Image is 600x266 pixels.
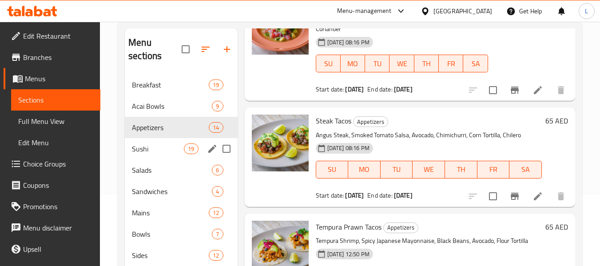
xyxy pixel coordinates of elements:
div: items [209,207,223,218]
button: WE [413,161,445,179]
button: FR [439,55,463,72]
a: Full Menu View [11,111,100,132]
span: TH [449,163,474,176]
span: Appetizers [384,222,418,233]
span: 4 [212,187,223,196]
button: delete [550,79,572,101]
b: [DATE] [394,190,413,201]
span: Sort sections [195,39,216,60]
h6: 65 AED [545,221,568,233]
p: Angus Steak, Smoked Tomato Salsa, Avocado, Chimichurri, Corn Tortilla, Chilero [316,130,542,141]
div: items [184,143,198,154]
button: SA [463,55,488,72]
button: MO [348,161,381,179]
h6: 65 AED [545,115,568,127]
span: 7 [212,230,223,238]
span: Appetizers [354,117,388,127]
div: Sides [132,250,209,261]
span: Choice Groups [23,159,93,169]
div: Appetizers [383,222,418,233]
span: Acai Bowls [132,101,212,111]
button: TH [445,161,477,179]
div: Bowls7 [125,223,237,245]
span: Sushi [132,143,184,154]
div: Sides12 [125,245,237,266]
a: Edit Menu [11,132,100,153]
a: Edit menu item [532,191,543,202]
span: [DATE] 08:16 PM [324,144,373,152]
a: Sections [11,89,100,111]
span: 6 [212,166,223,175]
p: Tempura Shrimp, Spicy Japanese Mayonnaise, Black Beans, Avocado, Flour Tortilla [316,235,542,246]
div: Acai Bowls9 [125,95,237,117]
span: Full Menu View [18,116,93,127]
span: SA [467,57,484,70]
span: End date: [367,190,392,201]
h2: Menu sections [128,36,181,63]
a: Promotions [4,196,100,217]
div: Sandwiches4 [125,181,237,202]
a: Menus [4,68,100,89]
b: [DATE] [345,190,364,201]
div: Mains12 [125,202,237,223]
span: Sections [18,95,93,105]
span: TU [384,163,409,176]
button: Branch-specific-item [504,186,525,207]
div: items [209,250,223,261]
div: items [209,122,223,133]
span: [DATE] 12:50 PM [324,250,373,258]
span: TH [418,57,435,70]
span: 12 [209,251,223,260]
span: Bowls [132,229,212,239]
span: Start date: [316,83,344,95]
div: items [209,79,223,90]
span: Mains [132,207,209,218]
button: SU [316,55,341,72]
span: 19 [184,145,198,153]
b: [DATE] [345,83,364,95]
b: [DATE] [394,83,413,95]
span: 9 [212,102,223,111]
button: FR [477,161,510,179]
div: Menu-management [337,6,392,16]
span: Steak Tacos [316,114,351,127]
span: MO [344,57,362,70]
div: Salads6 [125,159,237,181]
span: Select all sections [176,40,195,59]
div: items [212,101,223,111]
span: WE [416,163,441,176]
button: WE [389,55,414,72]
span: 14 [209,123,223,132]
a: Coupons [4,175,100,196]
span: FR [481,163,506,176]
span: SU [320,163,345,176]
div: items [212,186,223,197]
span: Edit Restaurant [23,31,93,41]
button: SU [316,161,349,179]
button: TU [381,161,413,179]
span: Edit Menu [18,137,93,148]
a: Choice Groups [4,153,100,175]
button: edit [206,142,219,155]
div: Sushi19edit [125,138,237,159]
span: Menus [25,73,93,84]
a: Edit menu item [532,85,543,95]
span: [DATE] 08:16 PM [324,38,373,47]
span: SA [513,163,538,176]
img: Steak Tacos [252,115,309,171]
div: Appetizers14 [125,117,237,138]
span: L [585,6,588,16]
div: Salads [132,165,212,175]
span: TU [369,57,386,70]
button: TH [414,55,439,72]
span: Start date: [316,190,344,201]
button: TU [365,55,389,72]
span: Branches [23,52,93,63]
span: Sandwiches [132,186,212,197]
span: FR [442,57,460,70]
div: Breakfast [132,79,209,90]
